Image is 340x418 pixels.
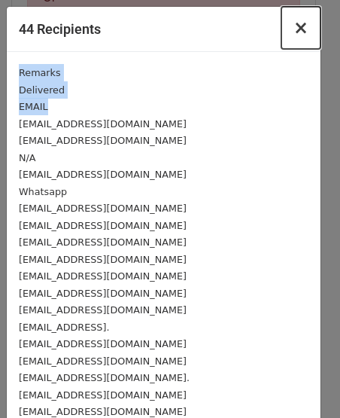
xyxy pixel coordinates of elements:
[19,236,187,248] small: [EMAIL_ADDRESS][DOMAIN_NAME]
[19,118,187,130] small: [EMAIL_ADDRESS][DOMAIN_NAME]
[19,84,65,96] small: Delivered
[19,101,48,112] small: EMAIL
[19,19,101,39] h5: 44 Recipients
[19,389,187,401] small: [EMAIL_ADDRESS][DOMAIN_NAME]
[19,355,187,367] small: [EMAIL_ADDRESS][DOMAIN_NAME]
[19,186,67,197] small: Whatsapp
[19,203,187,214] small: [EMAIL_ADDRESS][DOMAIN_NAME]
[265,346,340,418] iframe: Chat Widget
[19,288,187,299] small: [EMAIL_ADDRESS][DOMAIN_NAME]
[19,338,187,349] small: [EMAIL_ADDRESS][DOMAIN_NAME]
[19,372,190,383] small: [EMAIL_ADDRESS][DOMAIN_NAME].
[19,322,109,333] small: [EMAIL_ADDRESS].
[19,220,187,231] small: [EMAIL_ADDRESS][DOMAIN_NAME]
[19,270,187,282] small: [EMAIL_ADDRESS][DOMAIN_NAME]
[19,135,187,146] small: [EMAIL_ADDRESS][DOMAIN_NAME]
[19,152,36,163] small: N/A
[19,67,61,78] small: Remarks
[19,406,187,417] small: [EMAIL_ADDRESS][DOMAIN_NAME]
[19,304,187,316] small: [EMAIL_ADDRESS][DOMAIN_NAME]
[19,254,187,265] small: [EMAIL_ADDRESS][DOMAIN_NAME]
[19,169,187,180] small: [EMAIL_ADDRESS][DOMAIN_NAME]
[281,7,320,49] button: Close
[293,17,308,38] span: ×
